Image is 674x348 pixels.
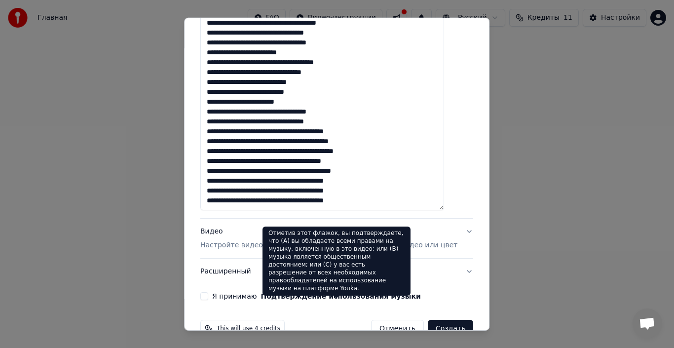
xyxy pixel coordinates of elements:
[200,259,473,284] button: Расширенный
[217,325,280,333] span: This will use 4 credits
[200,227,457,250] div: Видео
[212,293,421,300] label: Я принимаю
[428,320,473,338] button: Создать
[200,219,473,258] button: ВидеоНастройте видео караоке: используйте изображение, видео или цвет
[371,320,424,338] button: Отменить
[261,293,421,300] button: Я принимаю
[262,227,411,296] div: Отметив этот флажок, вы подтверждаете, что (A) вы обладаете всеми правами на музыку, включенную в...
[200,240,457,250] p: Настройте видео караоке: используйте изображение, видео или цвет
